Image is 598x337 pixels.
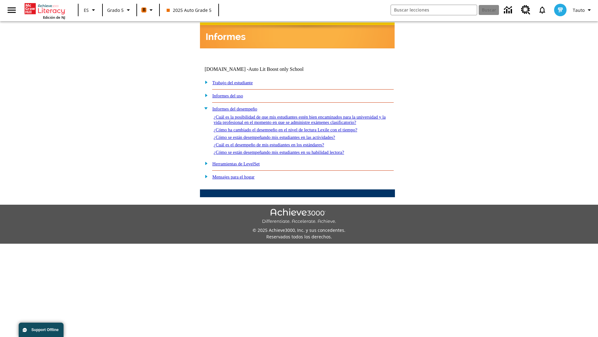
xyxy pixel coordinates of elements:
span: Grado 5 [107,7,124,13]
button: Boost El color de la clase es anaranjado. Cambiar el color de la clase. [139,4,157,16]
button: Lenguaje: ES, Selecciona un idioma [80,4,100,16]
img: plus.gif [202,79,208,85]
a: Mensajes para el hogar [212,174,255,179]
span: ES [84,7,89,13]
img: plus.gif [202,160,208,166]
img: avatar image [554,4,567,16]
button: Escoja un nuevo avatar [550,2,570,18]
span: Edición de NJ [43,15,65,20]
div: Portada [25,2,65,20]
a: ¿Cómo se están desempeñando mis estudiantes en las actividades? [214,135,335,140]
img: minus.gif [202,105,208,111]
button: Perfil/Configuración [570,4,596,16]
a: ¿Cuál es la posibilidad de que mis estudiantes estén bien encaminados para la universidad y la vi... [214,115,386,125]
button: Support Offline [19,323,64,337]
a: Centro de recursos, Se abrirá en una pestaña nueva. [517,2,534,18]
span: 2025 Auto Grade 5 [167,7,211,13]
a: Informes del desempeño [212,106,257,111]
input: Buscar campo [391,5,477,15]
a: Centro de información [500,2,517,19]
img: plus.gif [202,173,208,179]
button: Abrir el menú lateral [2,1,21,19]
td: [DOMAIN_NAME] - [205,66,319,72]
nobr: Auto Lit Boost only School [249,66,304,72]
span: B [143,6,145,14]
a: Trabajo del estudiante [212,80,253,85]
img: header [200,22,395,48]
img: Achieve3000 Differentiate Accelerate Achieve [262,208,336,224]
img: plus.gif [202,92,208,98]
a: ¿Cómo se están desempeñando mis estudiantes en su habilidad lectora? [214,150,344,155]
a: ¿Cuál es el desempeño de mis estudiantes en los estándares? [214,142,324,147]
span: Tauto [573,7,585,13]
a: Informes del uso [212,93,243,98]
a: Herramientas de LevelSet [212,161,260,166]
a: ¿Cómo ha cambiado el desempeño en el nivel de lectura Lexile con el tiempo? [214,127,357,132]
a: Notificaciones [534,2,550,18]
span: Support Offline [31,328,59,332]
button: Grado: Grado 5, Elige un grado [105,4,135,16]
